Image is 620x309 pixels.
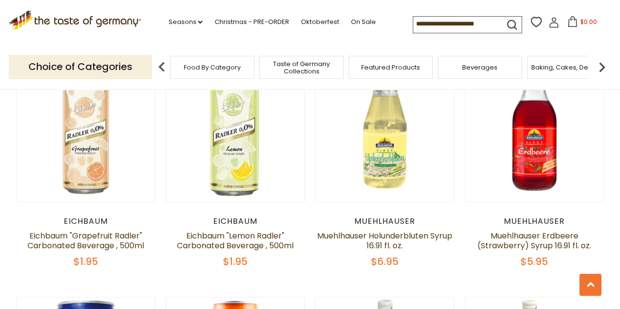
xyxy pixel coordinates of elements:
[580,18,596,26] span: $0.00
[74,254,98,268] span: $1.95
[315,216,455,226] div: Muehlhauser
[300,17,339,27] a: Oktoberfest
[168,17,202,27] a: Seasons
[531,64,607,71] a: Baking, Cakes, Desserts
[361,64,420,71] a: Featured Products
[223,254,248,268] span: $1.95
[465,63,604,201] img: Muehlhauser Erdbeere (Strawberry) Syrup 16.91 fl. oz.
[16,216,156,226] div: Eichbaum
[166,63,305,201] img: Eichbaum "Lemon Radler" Carbonated Beverage , 500ml
[17,63,155,201] img: Eichbaum "Grapefruit Radler" Carbonated Beverage , 500ml
[214,17,289,27] a: Christmas - PRE-ORDER
[262,60,341,75] a: Taste of Germany Collections
[166,216,305,226] div: Eichbaum
[177,230,294,251] a: Eichbaum "Lemon Radler" Carbonated Beverage , 500ml
[152,57,172,77] img: previous arrow
[317,230,452,251] a: Muehlhauser Holunderbluten Syrup 16.91 fl. oz.
[9,55,152,79] p: Choice of Categories
[371,254,398,268] span: $6.95
[592,57,612,77] img: next arrow
[561,16,603,31] button: $0.00
[477,230,591,251] a: Muehlhauser Erdbeere (Strawberry) Syrup 16.91 fl. oz.
[316,63,454,201] img: Muehlhauser Holunderbluten Syrup 16.91 fl. oz.
[462,64,497,71] a: Beverages
[350,17,375,27] a: On Sale
[27,230,144,251] a: Eichbaum "Grapefruit Radler" Carbonated Beverage , 500ml
[521,254,548,268] span: $5.95
[465,216,604,226] div: Muehlhauser
[184,64,241,71] a: Food By Category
